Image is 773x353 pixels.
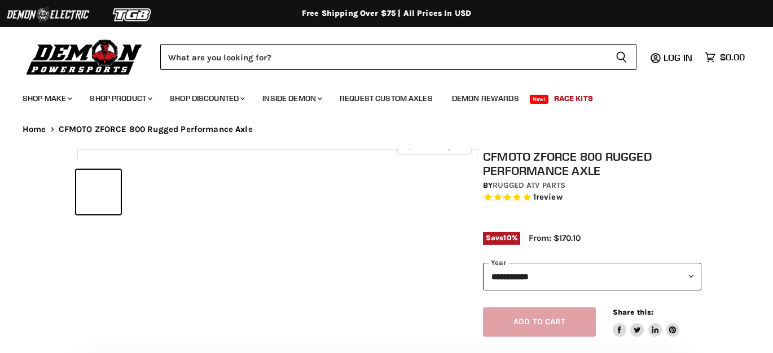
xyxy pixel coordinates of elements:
img: Demon Powersports [23,37,146,77]
span: review [536,192,563,202]
span: Rated 5.0 out of 5 stars 1 reviews [483,192,701,204]
aside: Share this: [613,307,680,337]
ul: Main menu [14,82,742,110]
a: Request Custom Axles [331,87,441,110]
span: 10 [503,233,511,242]
a: Log in [658,52,699,63]
span: Click to expand [403,142,465,151]
span: Log in [664,52,692,63]
span: New! [530,95,549,104]
a: Race Kits [546,87,601,110]
a: Inside Demon [254,87,329,110]
img: TGB Logo 2 [90,4,175,25]
span: $0.00 [720,52,745,63]
a: Home [23,125,46,134]
a: Rugged ATV Parts [493,180,565,190]
a: Shop Make [14,87,79,110]
span: 1 reviews [533,192,563,202]
input: Search [160,44,607,70]
span: From: $170.10 [529,233,581,243]
a: Demon Rewards [443,87,528,110]
span: Share this: [613,308,653,316]
div: by [483,179,701,192]
select: year [483,263,701,290]
form: Product [160,44,636,70]
a: Shop Discounted [161,87,252,110]
button: Search [607,44,636,70]
a: Shop Product [81,87,159,110]
button: IMAGE thumbnail [76,170,121,214]
span: CFMOTO ZFORCE 800 Rugged Performance Axle [59,125,253,134]
img: Demon Electric Logo 2 [6,4,90,25]
a: $0.00 [699,49,750,65]
h1: CFMOTO ZFORCE 800 Rugged Performance Axle [483,149,701,178]
span: Save % [483,232,520,244]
